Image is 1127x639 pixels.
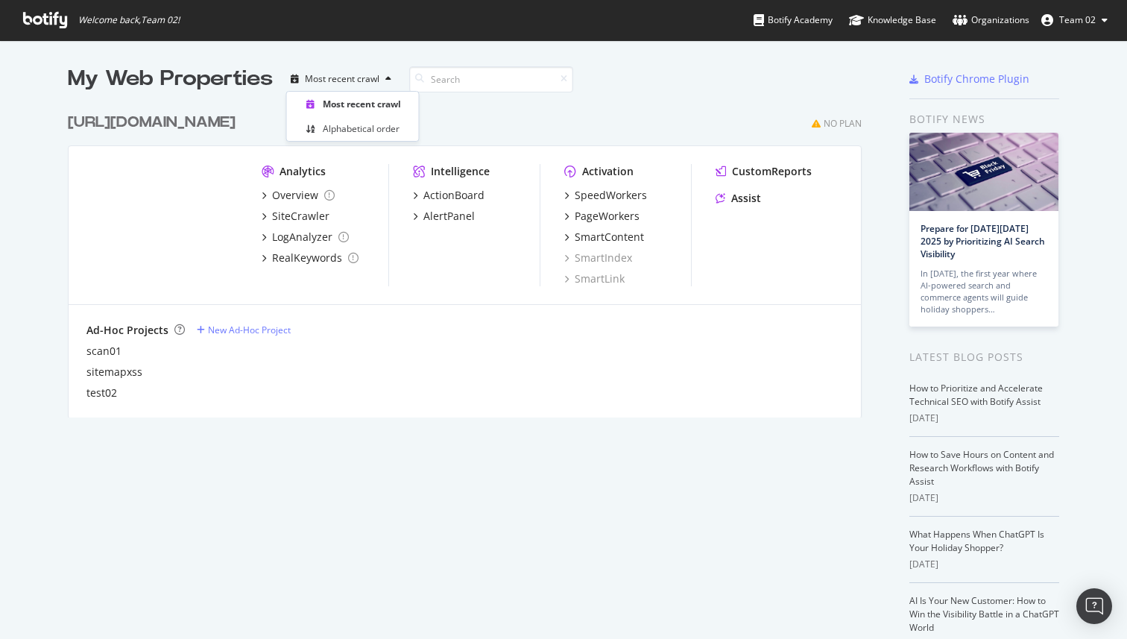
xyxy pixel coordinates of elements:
a: SmartLink [564,271,625,286]
div: Intelligence [431,164,490,179]
button: Team 02 [1029,8,1120,32]
div: SpeedWorkers [575,188,647,203]
div: Organizations [953,13,1029,28]
a: scan01 [86,344,121,359]
div: Most recent crawl [323,98,401,110]
a: SpeedWorkers [564,188,647,203]
div: New Ad-Hoc Project [208,324,291,336]
a: AlertPanel [413,209,475,224]
span: Team 02 [1059,13,1096,26]
div: Botify Academy [754,13,833,28]
div: CustomReports [732,164,812,179]
div: [DATE] [909,412,1059,425]
a: RealKeywords [262,251,359,265]
a: sitemapxss [86,365,142,380]
div: grid [68,94,874,418]
a: CustomReports [716,164,812,179]
a: ActionBoard [413,188,484,203]
a: What Happens When ChatGPT Is Your Holiday Shopper? [909,528,1044,554]
a: New Ad-Hoc Project [197,324,291,336]
span: Welcome back, Team 02 ! [78,14,180,26]
div: Analytics [280,164,326,179]
div: Knowledge Base [849,13,936,28]
div: No Plan [824,117,862,130]
div: Botify Chrome Plugin [924,72,1029,86]
div: Open Intercom Messenger [1076,588,1112,624]
div: RealKeywords [272,251,342,265]
div: SmartContent [575,230,644,245]
a: PageWorkers [564,209,640,224]
div: [DATE] [909,491,1059,505]
a: Overview [262,188,335,203]
a: SiteCrawler [262,209,329,224]
div: PageWorkers [575,209,640,224]
a: Botify Chrome Plugin [909,72,1029,86]
a: SmartContent [564,230,644,245]
div: In [DATE], the first year where AI-powered search and commerce agents will guide holiday shoppers… [921,268,1047,315]
div: Botify news [909,111,1059,128]
a: How to Prioritize and Accelerate Technical SEO with Botify Assist [909,382,1043,408]
div: Overview [272,188,318,203]
a: [URL][DOMAIN_NAME] [68,112,241,133]
a: LogAnalyzer [262,230,349,245]
input: Search [409,66,573,92]
a: How to Save Hours on Content and Research Workflows with Botify Assist [909,448,1054,488]
a: SmartIndex [564,251,632,265]
button: Most recent crawl [285,67,397,91]
div: Most recent crawl [305,75,379,84]
div: Latest Blog Posts [909,349,1059,365]
div: Activation [582,164,634,179]
a: AI Is Your New Customer: How to Win the Visibility Battle in a ChatGPT World [909,594,1059,634]
div: My Web Properties [68,64,273,94]
img: Prepare for Black Friday 2025 by Prioritizing AI Search Visibility [909,133,1058,211]
a: Assist [716,191,761,206]
div: Ad-Hoc Projects [86,323,168,338]
div: AlertPanel [423,209,475,224]
div: [URL][DOMAIN_NAME] [68,112,236,133]
div: LogAnalyzer [272,230,332,245]
div: Assist [731,191,761,206]
a: test02 [86,385,117,400]
div: ActionBoard [423,188,484,203]
div: SiteCrawler [272,209,329,224]
div: Alphabetical order [323,122,400,135]
a: Prepare for [DATE][DATE] 2025 by Prioritizing AI Search Visibility [921,222,1045,260]
div: [DATE] [909,558,1059,571]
